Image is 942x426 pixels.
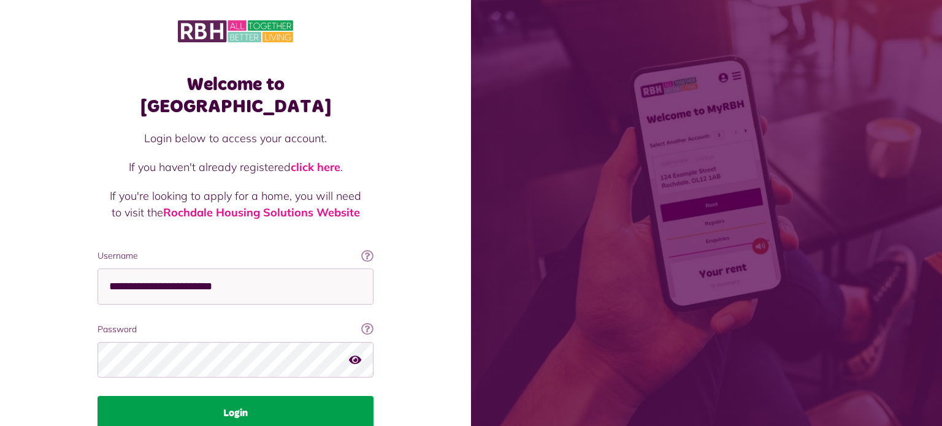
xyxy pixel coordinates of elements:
label: Username [98,249,373,262]
img: MyRBH [178,18,293,44]
h1: Welcome to [GEOGRAPHIC_DATA] [98,74,373,118]
label: Password [98,323,373,336]
p: If you're looking to apply for a home, you will need to visit the [110,188,361,221]
a: click here [291,160,340,174]
a: Rochdale Housing Solutions Website [163,205,360,219]
p: Login below to access your account. [110,130,361,146]
p: If you haven't already registered . [110,159,361,175]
